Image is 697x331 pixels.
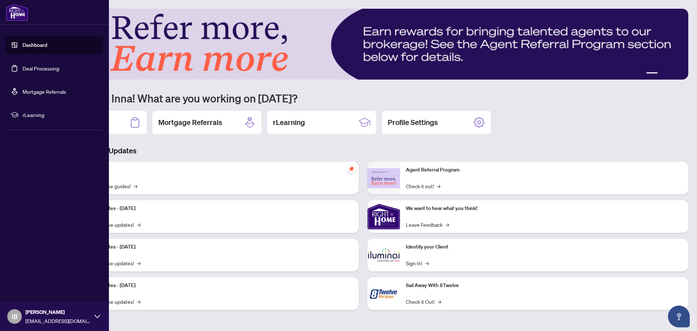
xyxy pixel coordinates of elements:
[137,259,140,267] span: →
[137,298,140,306] span: →
[158,117,222,128] h2: Mortgage Referrals
[437,182,440,190] span: →
[367,200,400,233] img: We want to hear what you think!
[367,168,400,188] img: Agent Referral Program
[668,306,690,327] button: Open asap
[23,111,98,119] span: rLearning
[406,259,429,267] a: Sign In!→
[38,146,688,156] h3: Brokerage & Industry Updates
[76,282,353,290] p: Platform Updates - [DATE]
[38,91,688,105] h1: Welcome back Inna! What are you working on [DATE]?
[12,311,18,322] span: IB
[678,72,681,75] button: 5
[367,239,400,271] img: Identify your Client
[76,243,353,251] p: Platform Updates - [DATE]
[23,65,59,72] a: Deal Processing
[134,182,137,190] span: →
[273,117,305,128] h2: rLearning
[667,72,669,75] button: 3
[6,4,28,21] img: logo
[76,205,353,213] p: Platform Updates - [DATE]
[425,259,429,267] span: →
[445,221,449,229] span: →
[25,317,91,325] span: [EMAIL_ADDRESS][DOMAIN_NAME]
[672,72,675,75] button: 4
[406,182,440,190] a: Check it out!→
[406,221,449,229] a: Leave Feedback→
[23,88,66,95] a: Mortgage Referrals
[646,72,658,75] button: 1
[406,298,441,306] a: Check it Out!→
[406,243,682,251] p: Identify your Client
[437,298,441,306] span: →
[406,166,682,174] p: Agent Referral Program
[25,308,91,316] span: [PERSON_NAME]
[367,277,400,310] img: Sail Away With 8Twelve
[406,205,682,213] p: We want to hear what you think!
[406,282,682,290] p: Sail Away With 8Twelve
[661,72,664,75] button: 2
[38,9,688,80] img: Slide 0
[388,117,438,128] h2: Profile Settings
[347,165,356,173] span: pushpin
[76,166,353,174] p: Self-Help
[23,42,47,48] a: Dashboard
[137,221,140,229] span: →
